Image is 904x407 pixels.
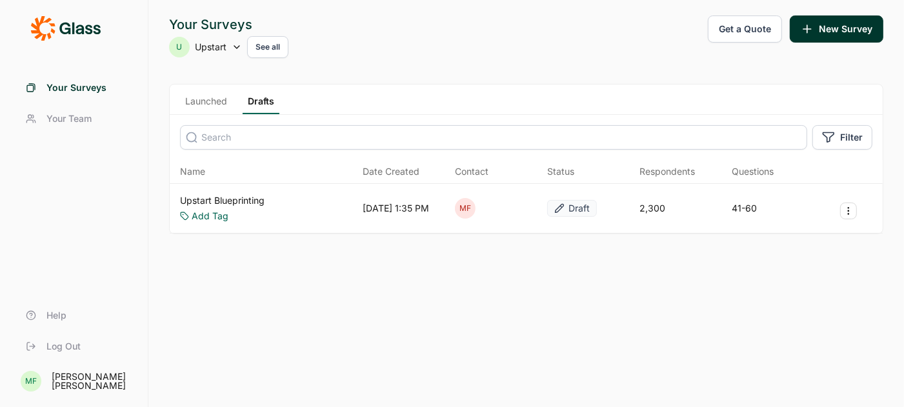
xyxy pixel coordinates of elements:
div: MF [21,371,41,392]
span: Filter [840,131,863,144]
div: MF [455,198,476,219]
div: 2,300 [639,202,665,215]
a: Drafts [243,95,279,114]
button: Survey Actions [840,203,857,219]
div: Status [547,165,574,178]
span: Log Out [46,340,81,353]
a: Add Tag [192,210,228,223]
div: Contact [455,165,488,178]
span: Help [46,309,66,322]
span: Name [180,165,205,178]
div: Questions [732,165,774,178]
a: Launched [180,95,232,114]
div: Respondents [639,165,695,178]
span: Your Team [46,112,92,125]
span: Date Created [363,165,419,178]
button: Draft [547,200,597,217]
div: [DATE] 1:35 PM [363,202,429,215]
button: Get a Quote [708,15,782,43]
button: See all [247,36,288,58]
div: U [169,37,190,57]
div: [PERSON_NAME] [PERSON_NAME] [52,372,132,390]
input: Search [180,125,807,150]
button: Filter [812,125,872,150]
span: Upstart [195,41,226,54]
span: Your Surveys [46,81,106,94]
a: Upstart Blueprinting [180,194,265,207]
div: 41-60 [732,202,757,215]
button: New Survey [790,15,883,43]
div: Your Surveys [169,15,288,34]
